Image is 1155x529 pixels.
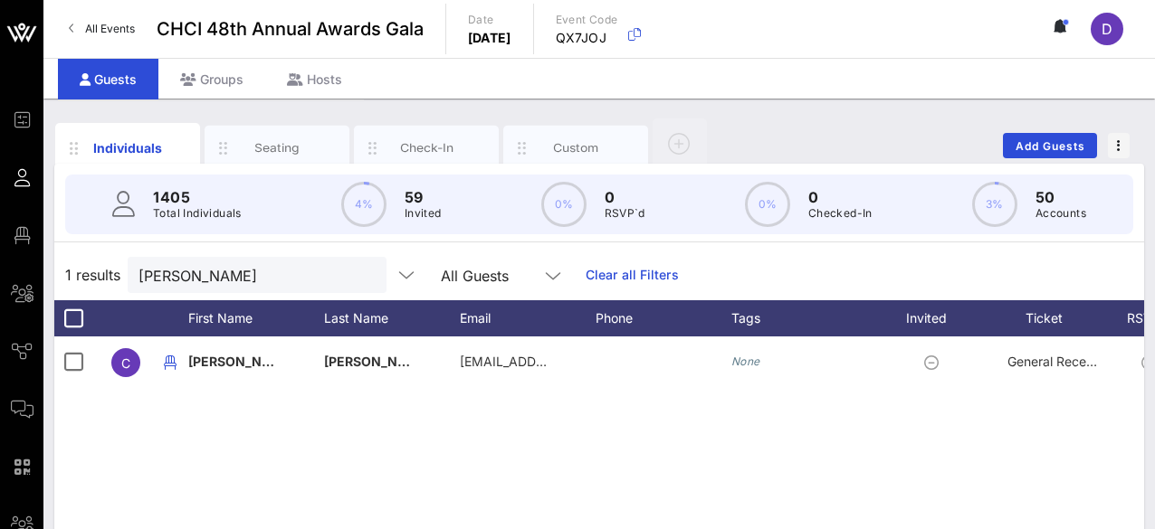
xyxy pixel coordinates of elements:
div: D [1091,13,1123,45]
div: First Name [188,300,324,336]
p: Checked-In [808,204,873,222]
p: Invited [405,204,442,222]
p: QX7JOJ [556,29,618,47]
p: 50 [1036,186,1086,208]
div: Ticket [985,300,1121,336]
p: Total Individuals [153,204,242,222]
div: Last Name [324,300,460,336]
div: Email [460,300,596,336]
div: Individuals [88,138,168,157]
p: Accounts [1036,204,1086,222]
span: 1 results [65,264,120,286]
span: [PERSON_NAME] [324,354,431,369]
p: 0 [605,186,645,208]
div: Invited [885,300,985,336]
div: Guests [58,59,158,99]
span: General Reception [1007,354,1116,369]
div: Custom [536,139,616,156]
div: Check-In [387,139,467,156]
p: 59 [405,186,442,208]
p: 0 [808,186,873,208]
p: Date [468,11,511,29]
p: [DATE] [468,29,511,47]
div: Phone [596,300,731,336]
button: Add Guests [1003,133,1097,158]
a: Clear all Filters [586,265,679,285]
a: All Events [58,14,146,43]
div: All Guests [430,257,575,293]
div: Hosts [265,59,364,99]
div: Groups [158,59,265,99]
p: Event Code [556,11,618,29]
span: [PERSON_NAME] [188,354,295,369]
span: [EMAIL_ADDRESS][DOMAIN_NAME] [460,354,678,369]
span: CHCI 48th Annual Awards Gala [157,15,424,43]
div: Tags [731,300,885,336]
i: None [731,354,760,368]
span: Add Guests [1015,139,1086,153]
span: D [1102,20,1112,38]
div: All Guests [441,268,509,284]
span: C [121,355,130,371]
p: 1405 [153,186,242,208]
span: All Events [85,22,135,35]
div: Seating [237,139,318,156]
p: RSVP`d [605,204,645,222]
